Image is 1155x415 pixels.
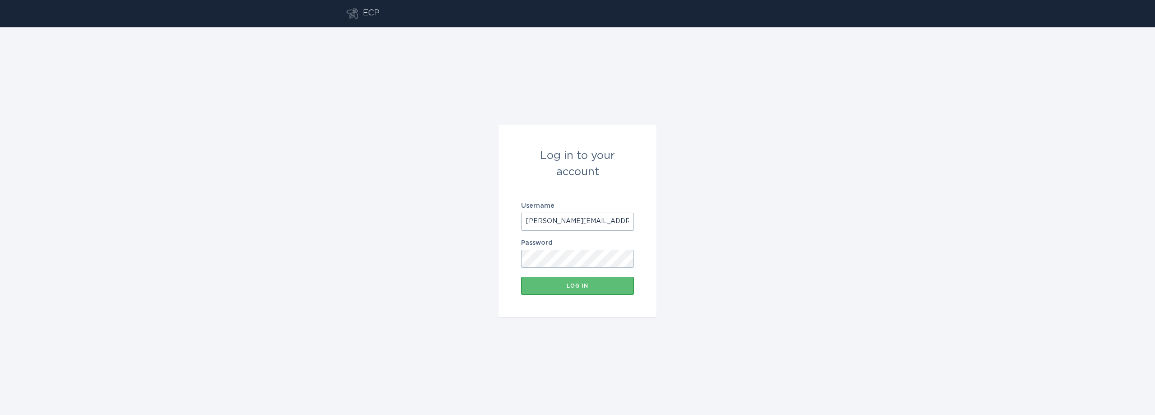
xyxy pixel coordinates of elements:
label: Username [521,203,634,209]
button: Log in [521,277,634,295]
div: ECP [363,8,379,19]
label: Password [521,240,634,246]
div: Log in [526,283,629,289]
div: Log in to your account [521,148,634,180]
button: Go to dashboard [346,8,358,19]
